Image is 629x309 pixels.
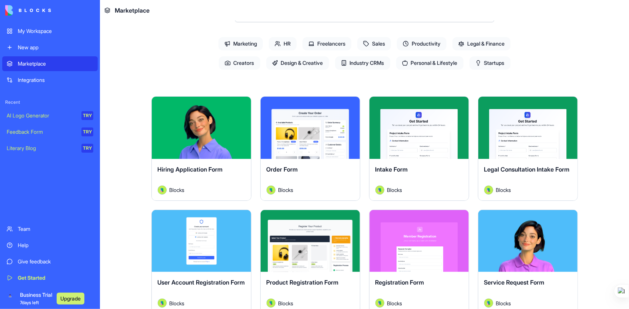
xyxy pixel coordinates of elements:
[57,293,84,305] button: Upgrade
[18,27,93,35] div: My Workspace
[18,258,93,265] div: Give feedback
[375,299,384,308] img: Avatar
[260,96,360,201] a: Order FormAvatarBlocks
[7,112,76,119] div: AI Logo Generator
[387,186,402,194] span: Blocks
[267,186,275,195] img: Avatar
[278,186,294,194] span: Blocks
[18,274,93,282] div: Get Started
[20,291,52,306] span: Business Trial
[7,128,76,136] div: Feedback Form
[158,166,223,173] span: Hiring Application Form
[302,37,351,50] span: Freelancers
[375,166,408,173] span: Intake Form
[369,96,469,201] a: Intake FormAvatarBlocks
[219,56,260,70] span: Creators
[2,40,98,55] a: New app
[397,37,446,50] span: Productivity
[478,96,578,201] a: Legal Consultation Intake FormAvatarBlocks
[2,108,98,123] a: AI Logo GeneratorTRY
[18,242,93,249] div: Help
[396,56,464,70] span: Personal & Lifestyle
[2,124,98,139] a: Feedback FormTRY
[158,299,167,308] img: Avatar
[18,44,93,51] div: New app
[496,186,511,194] span: Blocks
[452,37,511,50] span: Legal & Finance
[18,60,93,67] div: Marketplace
[81,111,93,120] div: TRY
[278,299,294,307] span: Blocks
[496,299,511,307] span: Blocks
[484,279,545,286] span: Service Request Form
[158,186,167,195] img: Avatar
[81,144,93,153] div: TRY
[170,299,185,307] span: Blocks
[387,299,402,307] span: Blocks
[2,99,98,105] span: Recent
[18,225,93,233] div: Team
[2,238,98,253] a: Help
[2,270,98,285] a: Get Started
[2,141,98,156] a: Literary BlogTRY
[484,299,493,308] img: Avatar
[469,56,511,70] span: Startups
[115,6,150,15] span: Marketplace
[218,37,263,50] span: Marketing
[484,166,570,173] span: Legal Consultation Intake Form
[170,186,185,194] span: Blocks
[267,299,275,308] img: Avatar
[151,96,251,201] a: Hiring Application FormAvatarBlocks
[335,56,390,70] span: Industry CRMs
[357,37,391,50] span: Sales
[5,5,51,16] img: logo
[20,300,39,305] span: 7 days left
[375,186,384,195] img: Avatar
[267,166,298,173] span: Order Form
[2,24,98,39] a: My Workspace
[2,73,98,87] a: Integrations
[158,279,245,286] span: User Account Registration Form
[2,56,98,71] a: Marketplace
[267,279,339,286] span: Product Registration Form
[7,144,76,152] div: Literary Blog
[4,293,16,305] img: ACg8ocJj9fhr0ncA8MSEEAD7e9g35-EdOMvnPPIphOldX8fj6x-IOjlc3w=s96-c
[2,222,98,236] a: Team
[2,254,98,269] a: Give feedback
[266,56,329,70] span: Design & Creative
[81,127,93,136] div: TRY
[18,76,93,84] div: Integrations
[269,37,297,50] span: HR
[484,186,493,195] img: Avatar
[375,279,424,286] span: Registration Form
